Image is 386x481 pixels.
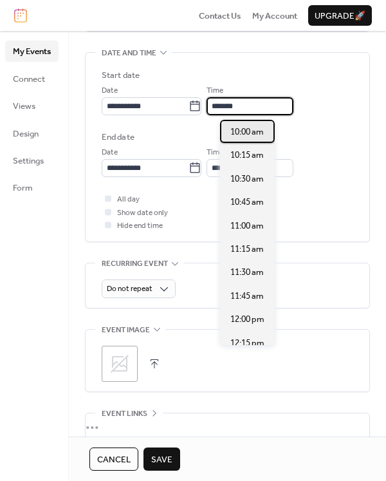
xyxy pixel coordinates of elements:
span: Form [13,182,33,194]
span: Upgrade 🚀 [315,10,365,23]
a: My Account [252,9,297,22]
span: Design [13,127,39,140]
span: Show date only [117,207,168,220]
span: Save [151,453,172,466]
span: Time [207,84,223,97]
button: Cancel [89,448,138,471]
span: 11:45 am [230,290,264,303]
span: My Account [252,10,297,23]
span: 10:30 am [230,173,264,185]
span: 10:00 am [230,126,264,138]
span: Contact Us [199,10,241,23]
span: Date [102,146,118,159]
a: Connect [5,68,59,89]
span: Hide end time [117,220,163,232]
div: ••• [86,413,369,440]
span: Connect [13,73,45,86]
a: Contact Us [199,9,241,22]
span: Time [207,146,223,159]
span: 10:15 am [230,149,264,162]
span: 12:00 pm [230,313,264,326]
div: End date [102,131,134,144]
div: Start date [102,69,140,82]
img: logo [14,8,27,23]
a: Settings [5,150,59,171]
a: Views [5,95,59,116]
button: Save [143,448,180,471]
div: ; [102,346,138,382]
span: My Events [13,45,51,58]
span: Event image [102,324,150,337]
a: Form [5,177,59,198]
a: My Events [5,41,59,61]
span: Date [102,84,118,97]
span: Settings [13,155,44,167]
span: Views [13,100,35,113]
span: Event links [102,408,147,420]
span: Recurring event [102,258,168,270]
span: All day [117,193,140,206]
span: Do not repeat [107,281,152,296]
span: Date and time [102,47,156,60]
button: Upgrade🚀 [308,5,372,26]
a: Design [5,123,59,144]
span: 12:15 pm [230,337,264,350]
span: 11:30 am [230,266,264,279]
span: 11:00 am [230,220,264,232]
span: Cancel [97,453,131,466]
span: 10:45 am [230,196,264,209]
span: 11:15 am [230,243,264,256]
